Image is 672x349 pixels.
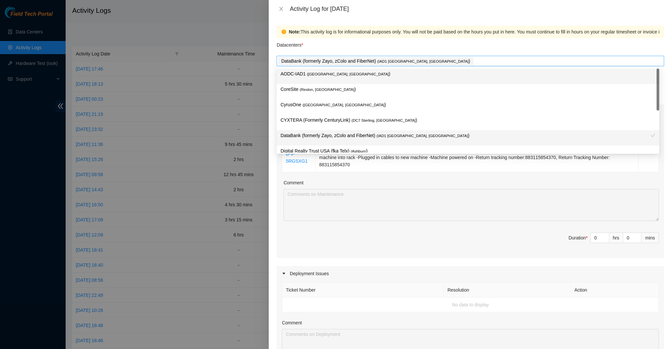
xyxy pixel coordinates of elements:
[641,233,659,243] div: mins
[277,38,303,49] p: Datacenters
[282,272,286,276] span: caret-right
[569,234,588,241] div: Duration
[351,118,415,122] span: ( DC7 Sterling, [GEOGRAPHIC_DATA]
[571,283,659,298] th: Action
[307,72,389,76] span: ( [GEOGRAPHIC_DATA], [GEOGRAPHIC_DATA]
[651,133,655,138] span: check
[444,283,571,298] th: Resolution
[281,132,651,139] p: DataBank (formerly Zayo, zColo and FiberNet) )
[277,6,286,12] button: Close
[283,189,659,221] textarea: Comment
[609,233,623,243] div: hrs
[377,59,469,63] span: ( IAD1 [GEOGRAPHIC_DATA], [GEOGRAPHIC_DATA]
[282,30,286,34] span: exclamation-circle
[281,57,470,65] p: DataBank (formerly Zayo, zColo and FiberNet) )
[282,298,659,312] td: No data to display
[377,134,468,138] span: ( IAD1 [GEOGRAPHIC_DATA], [GEOGRAPHIC_DATA]
[290,5,664,12] div: Activity Log for [DATE]
[282,319,302,326] label: Comment
[303,103,385,107] span: ( [GEOGRAPHIC_DATA], [GEOGRAPHIC_DATA]
[283,179,304,186] label: Comment
[289,28,301,35] strong: Note:
[351,149,366,153] span: ( Ashburn
[277,266,664,281] div: Deployment Issues
[279,6,284,11] span: close
[281,116,655,124] p: CYXTERA (Formerly CenturyLink) )
[281,70,655,78] p: AODC-IAD1 )
[300,88,354,92] span: ( Reston, [GEOGRAPHIC_DATA]
[281,101,655,109] p: CyrusOne )
[316,143,639,172] td: Resolution: Replaced Machine, Comment: -Verified machine and SN -Old Machine SN MX-2402-0083 -New...
[282,283,444,298] th: Ticket Number
[281,147,655,155] p: Digital Realty Trust USA (fka Telx) )
[281,86,655,93] p: CoreSite )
